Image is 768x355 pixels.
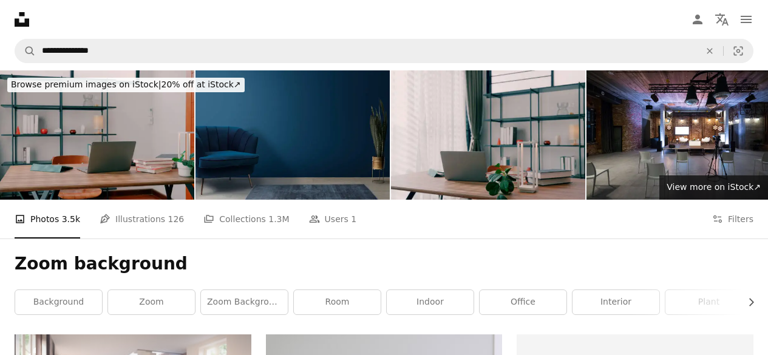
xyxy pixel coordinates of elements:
a: Users 1 [309,200,357,238]
a: indoor [387,290,474,314]
a: Collections 1.3M [203,200,289,238]
span: Browse premium images on iStock | [11,79,161,89]
button: Search Unsplash [15,39,36,63]
a: Home — Unsplash [15,12,29,27]
img: Retro living room interior design [195,70,390,200]
span: 20% off at iStock ↗ [11,79,241,89]
a: room [294,290,381,314]
span: 1.3M [268,212,289,226]
button: Filters [712,200,753,238]
span: 1 [351,212,356,226]
img: Table with Laptop and Studying Supplies, Ready for Upcoming Online Class. [391,70,585,200]
a: office [480,290,566,314]
a: interior [573,290,659,314]
form: Find visuals sitewide [15,39,753,63]
h1: Zoom background [15,253,753,275]
button: Visual search [724,39,753,63]
a: background [15,290,102,314]
button: Menu [734,7,758,32]
span: View more on iStock ↗ [667,182,761,192]
a: zoom background office [201,290,288,314]
button: scroll list to the right [740,290,753,314]
a: zoom [108,290,195,314]
a: Log in / Sign up [685,7,710,32]
a: Illustrations 126 [100,200,184,238]
button: Clear [696,39,723,63]
a: plant [665,290,752,314]
a: View more on iStock↗ [659,175,768,200]
button: Language [710,7,734,32]
span: 126 [168,212,185,226]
